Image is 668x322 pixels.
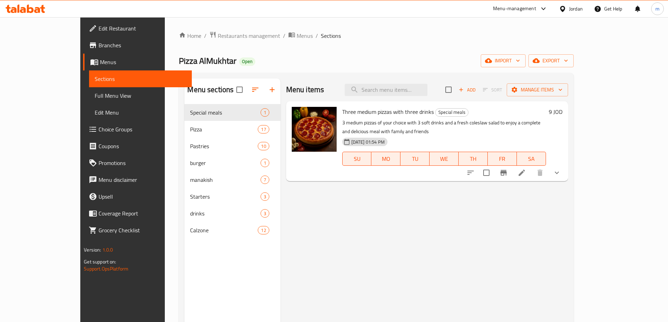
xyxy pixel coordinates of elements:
span: Manage items [512,85,562,94]
span: Menus [100,58,186,66]
a: Edit Restaurant [83,20,192,37]
a: Promotions [83,155,192,171]
span: 17 [258,126,269,133]
span: 12 [258,227,269,234]
span: Coupons [99,142,186,150]
button: FR [488,152,517,166]
a: Menus [288,31,313,40]
div: items [261,209,269,218]
span: Open [239,59,255,64]
div: Special meals [435,108,468,117]
span: Version: [84,245,101,254]
span: 1.0.0 [102,245,113,254]
span: Sort sections [247,81,264,98]
a: Branches [83,37,192,54]
li: / [204,32,207,40]
span: Menu disclaimer [99,176,186,184]
span: 3 [261,210,269,217]
span: Sections [321,32,341,40]
span: Calzone [190,226,258,234]
button: Add section [264,81,281,98]
a: Menus [83,54,192,70]
a: Coupons [83,138,192,155]
span: Select all sections [232,82,247,97]
span: Select to update [479,165,494,180]
img: Three medium pizzas with three drinks [292,107,337,152]
button: Manage items [507,83,568,96]
button: sort-choices [462,164,479,181]
span: Branches [99,41,186,49]
span: import [486,56,520,65]
span: Promotions [99,159,186,167]
div: Menu-management [493,5,536,13]
span: [DATE] 01:54 PM [349,139,387,145]
span: 1 [261,160,269,166]
button: export [528,54,574,67]
span: Pizza AlMukhtar [179,53,236,69]
span: Pastries [190,142,258,150]
div: manakish7 [184,171,280,188]
button: Branch-specific-item [495,164,512,181]
div: items [258,142,269,150]
button: SU [342,152,372,166]
span: SA [520,154,543,164]
a: Edit Menu [89,104,192,121]
span: Special meals [436,108,468,116]
span: 3 [261,193,269,200]
span: drinks [190,209,260,218]
div: Pizza17 [184,121,280,138]
div: items [261,159,269,167]
input: search [345,84,427,96]
button: SA [517,152,546,166]
a: Full Menu View [89,87,192,104]
span: Edit Restaurant [99,24,186,33]
span: Restaurants management [218,32,280,40]
span: Menus [297,32,313,40]
span: WE [432,154,456,164]
div: items [261,108,269,117]
span: Get support on: [84,257,116,266]
span: Starters [190,192,260,201]
span: Full Menu View [95,91,186,100]
a: Choice Groups [83,121,192,138]
div: Calzone12 [184,222,280,239]
span: 7 [261,177,269,183]
a: Restaurants management [209,31,280,40]
span: Pizza [190,125,258,133]
span: FR [491,154,514,164]
span: m [655,5,660,13]
span: 1 [261,109,269,116]
a: Menu disclaimer [83,171,192,188]
button: Add [456,84,478,95]
nav: Menu sections [184,101,280,241]
span: Select section first [478,84,507,95]
a: Grocery Checklist [83,222,192,239]
span: SU [345,154,369,164]
h6: 9 JOD [549,107,562,117]
span: Choice Groups [99,125,186,133]
li: / [283,32,285,40]
span: burger [190,159,260,167]
div: items [261,176,269,184]
span: Select section [441,82,456,97]
li: / [316,32,318,40]
span: TH [461,154,485,164]
div: Jordan [569,5,583,13]
span: Add [458,86,477,94]
div: Open [239,57,255,66]
button: WE [430,152,459,166]
button: import [481,54,526,67]
div: items [258,125,269,133]
a: Upsell [83,188,192,205]
button: TH [459,152,488,166]
button: delete [532,164,548,181]
span: Coverage Report [99,209,186,218]
div: manakish [190,176,260,184]
h2: Menu sections [187,84,234,95]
